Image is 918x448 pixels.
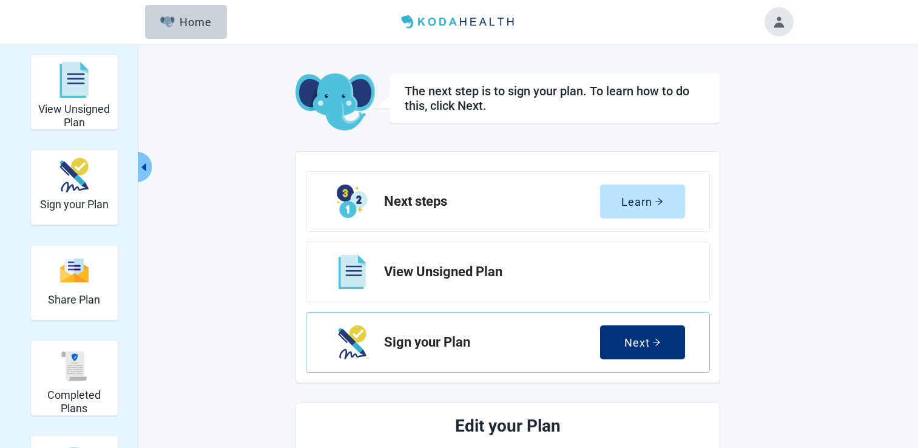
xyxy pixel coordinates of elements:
div: Sign your Plan [30,149,118,225]
button: Learnarrow-right [600,185,685,219]
button: Nextarrow-right [600,325,685,359]
h2: Sign your Plan [40,198,109,211]
div: Share Plan [30,245,118,321]
img: View Unsigned Plan [59,62,89,98]
img: Elephant [160,16,175,27]
h2: View Unsigned Plan [384,265,675,279]
img: Koda Elephant [295,73,375,132]
h2: Next steps [384,194,600,209]
img: Sign your Plan [59,158,89,192]
img: Share Plan [59,257,89,283]
h1: Edit your Plan [351,413,664,440]
div: Next [624,336,661,348]
h2: Share Plan [48,293,100,307]
div: Completed Plans [30,340,118,416]
button: Collapse menu [137,152,152,182]
div: View Unsigned Plan [30,54,118,130]
button: ElephantHome [145,5,227,39]
img: Completed Plans [59,351,89,381]
img: Step Icon [337,185,368,219]
h2: View Unsigned Plan [36,103,113,129]
div: The next step is to sign your plan. To learn how to do this, click Next. [405,84,705,113]
h2: Sign your Plan [384,335,600,350]
div: Learn [621,195,663,208]
img: Koda Health [396,12,521,32]
button: Toggle account menu [764,7,794,36]
span: caret-left [138,161,150,173]
img: Step Icon [338,325,366,359]
img: Step Icon [339,255,366,289]
div: Home [160,16,212,28]
span: arrow-right [655,197,663,206]
h2: Completed Plans [36,389,113,415]
span: arrow-right [652,338,661,347]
